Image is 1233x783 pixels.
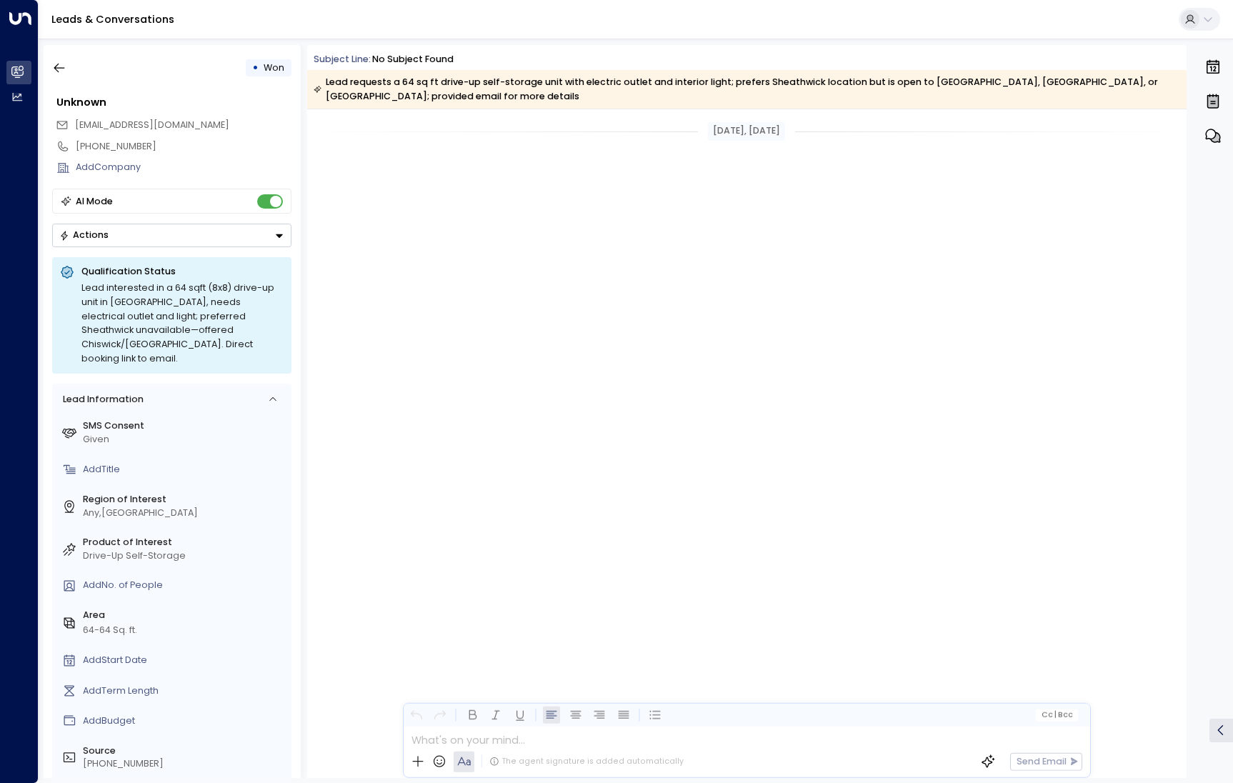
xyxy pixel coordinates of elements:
[51,12,174,26] a: Leads & Conversations
[83,684,286,698] div: AddTerm Length
[431,707,449,724] button: Redo
[58,393,143,407] div: Lead Information
[76,194,113,209] div: AI Mode
[83,579,286,592] div: AddNo. of People
[83,609,286,622] label: Area
[83,463,286,477] div: AddTitle
[708,122,785,141] div: [DATE], [DATE]
[83,507,286,520] div: Any,[GEOGRAPHIC_DATA]
[1036,709,1078,721] button: Cc|Bcc
[314,75,1179,104] div: Lead requests a 64 sq ft drive-up self-storage unit with electric outlet and interior light; pref...
[252,56,259,79] div: •
[81,281,284,366] div: Lead interested in a 64 sqft (8x8) drive-up unit in [GEOGRAPHIC_DATA], needs electrical outlet an...
[314,53,371,65] span: Subject Line:
[83,624,137,637] div: 64-64 Sq. ft.
[83,714,286,728] div: AddBudget
[75,119,229,131] span: [EMAIL_ADDRESS][DOMAIN_NAME]
[76,161,291,174] div: AddCompany
[1041,711,1073,719] span: Cc Bcc
[56,95,291,111] div: Unknown
[52,224,291,247] div: Button group with a nested menu
[59,229,109,241] div: Actions
[76,140,291,154] div: [PHONE_NUMBER]
[81,265,284,278] p: Qualification Status
[407,707,425,724] button: Undo
[372,53,454,66] div: No subject found
[83,536,286,549] label: Product of Interest
[83,654,286,667] div: AddStart Date
[83,493,286,507] label: Region of Interest
[83,549,286,563] div: Drive-Up Self-Storage
[1054,711,1057,719] span: |
[75,119,229,132] span: tukkim670@gmail.com
[83,419,286,433] label: SMS Consent
[83,433,286,447] div: Given
[489,756,684,767] div: The agent signature is added automatically
[83,744,286,758] label: Source
[264,61,284,74] span: Won
[83,757,286,771] div: [PHONE_NUMBER]
[52,224,291,247] button: Actions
